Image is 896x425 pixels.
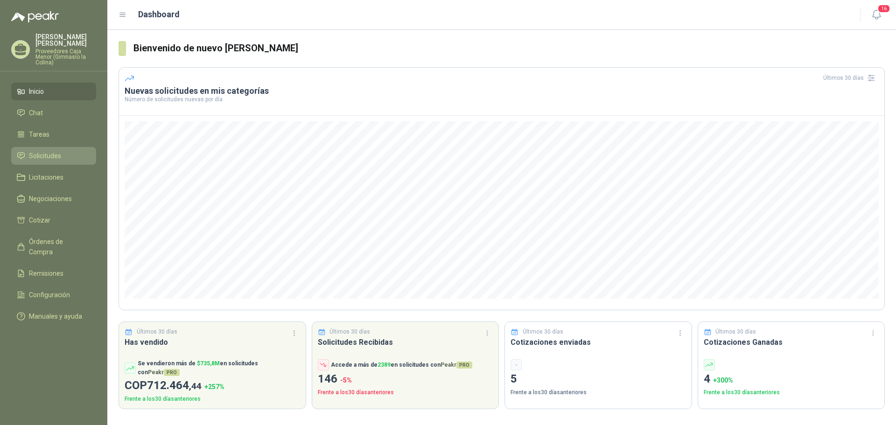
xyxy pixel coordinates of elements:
span: Órdenes de Compra [29,237,87,257]
p: 5 [511,370,686,388]
span: Chat [29,108,43,118]
a: Remisiones [11,265,96,282]
a: Configuración [11,286,96,304]
p: Últimos 30 días [715,327,756,336]
h3: Cotizaciones enviadas [511,336,686,348]
span: 712.464 [147,379,202,392]
span: Solicitudes [29,151,61,161]
span: ,44 [189,381,202,391]
h3: Nuevas solicitudes en mis categorías [125,85,879,97]
a: Chat [11,104,96,122]
span: Licitaciones [29,172,63,182]
a: Inicio [11,83,96,100]
button: 16 [868,7,885,23]
span: Tareas [29,129,49,139]
p: 146 [318,370,493,388]
span: 16 [877,4,890,13]
img: Logo peakr [11,11,59,22]
span: Configuración [29,290,70,300]
p: Frente a los 30 días anteriores [125,395,300,404]
a: Licitaciones [11,168,96,186]
p: Últimos 30 días [137,327,177,336]
span: + 300 % [713,376,733,384]
div: Últimos 30 días [823,70,879,85]
p: Proveedores Caja Menor (Gimnasio la Colina) [35,49,96,65]
a: Órdenes de Compra [11,233,96,261]
p: Accede a más de en solicitudes con [331,361,472,369]
p: Últimos 30 días [329,327,370,336]
p: COP [125,377,300,395]
a: Cotizar [11,211,96,229]
p: 4 [704,370,879,388]
div: - [511,359,522,370]
p: Frente a los 30 días anteriores [704,388,879,397]
h3: Bienvenido de nuevo [PERSON_NAME] [133,41,885,56]
span: -5 % [340,376,352,384]
a: Negociaciones [11,190,96,208]
span: PRO [456,362,472,369]
span: Negociaciones [29,194,72,204]
p: Número de solicitudes nuevas por día [125,97,879,102]
p: Se vendieron más de en solicitudes con [138,359,300,377]
p: Últimos 30 días [523,327,563,336]
p: Frente a los 30 días anteriores [318,388,493,397]
span: + 257 % [204,383,224,390]
span: Peakr [441,362,472,368]
a: Manuales y ayuda [11,307,96,325]
span: Cotizar [29,215,50,225]
span: 2389 [378,362,391,368]
h3: Cotizaciones Ganadas [704,336,879,348]
span: Inicio [29,86,44,97]
span: Peakr [148,369,180,376]
h3: Has vendido [125,336,300,348]
h3: Solicitudes Recibidas [318,336,493,348]
span: $ 735,8M [197,360,220,367]
a: Tareas [11,125,96,143]
h1: Dashboard [138,8,180,21]
p: Frente a los 30 días anteriores [511,388,686,397]
a: Solicitudes [11,147,96,165]
p: [PERSON_NAME] [PERSON_NAME] [35,34,96,47]
span: Manuales y ayuda [29,311,82,321]
span: Remisiones [29,268,63,279]
span: PRO [164,369,180,376]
